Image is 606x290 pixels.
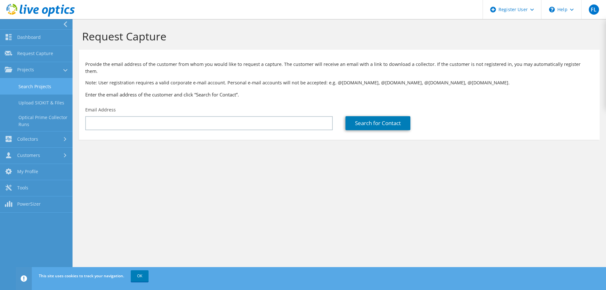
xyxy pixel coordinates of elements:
span: FL [589,4,599,15]
a: OK [131,270,149,282]
h1: Request Capture [82,30,593,43]
p: Provide the email address of the customer from whom you would like to request a capture. The cust... [85,61,593,75]
label: Email Address [85,107,116,113]
h3: Enter the email address of the customer and click “Search for Contact”. [85,91,593,98]
a: Search for Contact [345,116,410,130]
p: Note: User registration requires a valid corporate e-mail account. Personal e-mail accounts will ... [85,79,593,86]
svg: \n [549,7,555,12]
span: This site uses cookies to track your navigation. [39,273,124,279]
